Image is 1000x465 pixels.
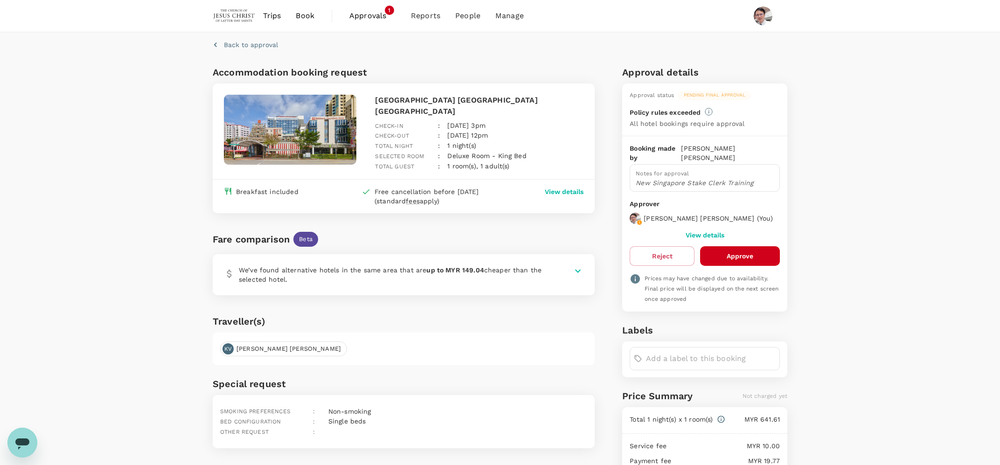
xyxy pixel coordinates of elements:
h6: Special request [213,376,595,391]
button: Reject [630,246,694,266]
button: View details [686,231,724,239]
p: [PERSON_NAME] [PERSON_NAME] ( You ) [644,214,773,223]
p: All hotel bookings require approval [630,119,744,128]
div: : [431,144,440,161]
h6: Labels [622,323,787,338]
div: Breakfast included [236,187,299,196]
img: The Malaysian Church of Jesus Christ of Latter-day Saints [213,6,256,26]
span: : [313,418,315,425]
span: Bed configuration [220,418,281,425]
div: Single beds [325,413,366,427]
span: Check-out [375,132,409,139]
b: up to MYR 149.04 [426,266,484,274]
span: Book [296,10,314,21]
span: fees [406,197,420,205]
div: Non-smoking [325,403,371,416]
span: Manage [495,10,524,21]
input: Add a label to this booking [646,351,776,366]
span: Total night [375,143,413,149]
p: Approver [630,199,780,209]
span: Smoking preferences [220,408,291,415]
span: Total guest [375,163,414,170]
span: People [455,10,480,21]
h6: Price Summary [622,389,693,403]
p: [DATE] 12pm [447,131,488,140]
img: Wai Hung Yong [754,7,772,25]
span: 1 [385,6,394,15]
button: Back to approval [213,40,278,49]
span: Prices may have changed due to availability. Final price will be displayed on the next screen onc... [645,275,778,302]
p: [PERSON_NAME] [PERSON_NAME] [681,144,780,162]
p: [DATE] 3pm [447,121,486,130]
span: Pending final approval [678,92,751,98]
div: Approval status [630,91,674,100]
div: KV [222,343,234,354]
img: avatar-667510f0bc44c.jpeg [630,213,641,224]
span: Other request [220,429,269,435]
p: New Singapore Stake Clerk Training [636,178,774,187]
span: Notes for approval [636,170,689,177]
span: Trips [263,10,281,21]
span: Check-in [375,123,403,129]
p: Service fee [630,441,667,451]
img: hotel [224,95,356,165]
p: We’ve found alternative hotels in the same area that are cheaper than the selected hotel. [239,265,549,284]
div: : [431,113,440,131]
p: Total 1 night(s) x 1 room(s) [630,415,713,424]
p: Back to approval [224,40,278,49]
p: [GEOGRAPHIC_DATA] [GEOGRAPHIC_DATA] [GEOGRAPHIC_DATA] [375,95,583,117]
span: : [313,408,315,415]
div: : [431,123,440,141]
p: MYR 641.61 [725,415,780,424]
h6: Accommodation booking request [213,65,402,80]
iframe: Button to launch messaging window [7,428,37,458]
div: : [431,133,440,151]
p: 1 room(s), 1 adult(s) [447,161,509,171]
h6: Approval details [622,65,787,80]
span: Not charged yet [743,393,787,399]
p: Policy rules exceeded [630,108,701,117]
span: [PERSON_NAME] [PERSON_NAME] [231,345,347,354]
button: View details [545,187,583,196]
p: MYR 10.00 [667,441,780,451]
h6: Traveller(s) [213,314,595,329]
p: Booking made by [630,144,681,162]
p: 1 night(s) [447,141,476,150]
p: Deluxe Room - King Bed [447,151,526,160]
span: : [313,429,315,435]
div: Free cancellation before [DATE] (standard apply) [375,187,507,206]
div: Fare comparison [213,232,290,247]
span: Approvals [349,10,396,21]
span: Reports [411,10,440,21]
span: Beta [293,235,318,244]
span: Selected room [375,153,424,160]
div: : [431,154,440,172]
button: Approve [700,246,780,266]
